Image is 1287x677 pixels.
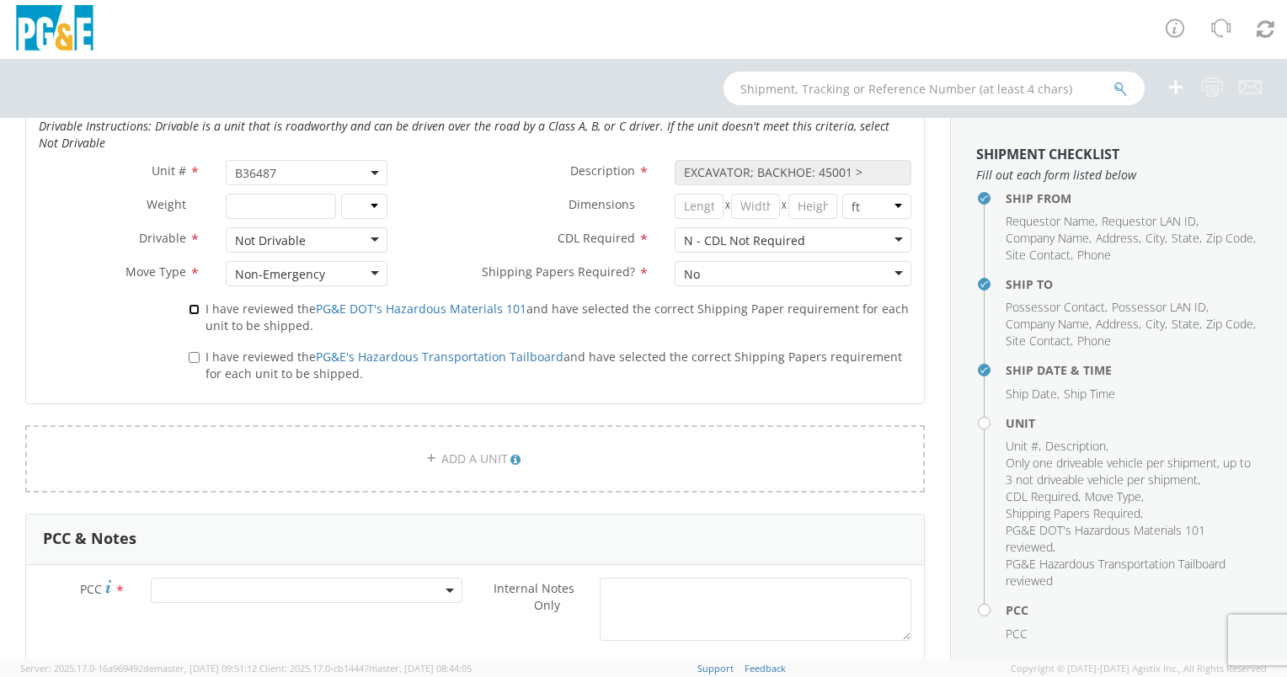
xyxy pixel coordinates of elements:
span: Dimensions [569,196,635,212]
span: Move Type [1085,488,1141,504]
span: master, [DATE] 08:44:05 [369,662,472,674]
span: Address [1096,230,1139,246]
span: City [1145,316,1165,332]
span: Drivable [139,230,186,246]
span: Shipping Papers Required [1006,505,1140,521]
span: Address [1096,316,1139,332]
li: , [1006,488,1081,505]
span: X [780,194,788,219]
li: , [1045,438,1108,455]
span: Description [1045,438,1106,454]
li: , [1006,386,1060,402]
li: , [1006,438,1041,455]
a: PG&E DOT's Hazardous Materials 101 [316,301,526,317]
li: , [1145,316,1167,333]
h4: PCC [1006,604,1262,616]
li: , [1085,488,1144,505]
span: Site Contact [1006,247,1071,263]
span: Company Name [1006,316,1089,332]
span: Zip Code [1206,230,1253,246]
li: , [1006,299,1108,316]
span: Requestor Name [1006,213,1095,229]
span: Server: 2025.17.0-16a969492de [20,662,257,674]
li: , [1006,505,1143,522]
input: I have reviewed thePG&E's Hazardous Transportation Tailboardand have selected the correct Shippin... [189,352,200,363]
span: Unit # [1006,438,1039,454]
li: , [1006,333,1073,349]
li: , [1172,316,1202,333]
span: PCC [80,581,102,597]
span: CDL Required [558,230,635,246]
span: X [724,194,732,219]
span: Fill out each form listed below [976,167,1262,184]
li: , [1112,299,1209,316]
span: Unit # [152,163,186,179]
a: Support [697,662,734,674]
a: PG&E's Hazardous Transportation Tailboard [316,349,563,365]
img: pge-logo-06675f144f4cfa6a6814.png [13,5,97,55]
li: , [1206,316,1256,333]
a: ADD A UNIT [25,425,925,493]
span: Phone [1077,333,1111,349]
span: Ship Date [1006,386,1057,402]
h4: Unit [1006,417,1262,429]
span: City [1145,230,1165,246]
span: Weight [147,196,186,212]
input: Width [731,194,780,219]
span: I have reviewed the and have selected the correct Shipping Paper requirement for each unit to be ... [206,301,909,333]
li: , [1006,522,1258,556]
span: B36487 [226,160,387,185]
li: , [1006,230,1092,247]
span: Company Name [1006,230,1089,246]
span: Copyright © [DATE]-[DATE] Agistix Inc., All Rights Reserved [1011,662,1267,675]
span: Zip Code [1206,316,1253,332]
div: No [684,266,700,283]
span: I have reviewed the and have selected the correct Shipping Papers requirement for each unit to be... [206,349,902,381]
input: Shipment, Tracking or Reference Number (at least 4 chars) [724,72,1145,105]
input: Height [788,194,837,219]
span: Requestor LAN ID [1102,213,1196,229]
span: PCC [1006,626,1028,642]
span: PG&E Hazardous Transportation Tailboard reviewed [1006,556,1226,589]
h4: Ship Date & Time [1006,364,1262,376]
div: Not Drivable [235,232,306,249]
li: , [1006,247,1073,264]
li: , [1006,455,1258,488]
span: Possessor Contact [1006,299,1105,315]
h3: PCC & Notes [43,530,136,547]
span: State [1172,230,1199,246]
li: , [1172,230,1202,247]
span: Description [570,163,635,179]
span: Possessor LAN ID [1112,299,1206,315]
input: I have reviewed thePG&E DOT's Hazardous Materials 101and have selected the correct Shipping Paper... [189,304,200,315]
li: , [1102,213,1199,230]
div: N - CDL Not Required [684,232,805,249]
span: B36487 [235,165,378,181]
i: Drivable Instructions: Drivable is a unit that is roadworthy and can be driven over the road by a... [39,118,889,151]
span: Client: 2025.17.0-cb14447 [259,662,472,674]
li: , [1096,230,1141,247]
li: , [1006,213,1097,230]
div: Non-Emergency [235,266,325,283]
span: Phone [1077,247,1111,263]
span: Shipping Papers Required? [482,264,635,280]
span: Move Type [125,264,186,280]
span: PG&E DOT's Hazardous Materials 101 reviewed [1006,522,1205,555]
span: master, [DATE] 09:51:12 [154,662,257,674]
li: , [1006,316,1092,333]
strong: Shipment Checklist [976,145,1119,163]
li: , [1206,230,1256,247]
span: Only one driveable vehicle per shipment, up to 3 not driveable vehicle per shipment [1006,455,1251,488]
li: , [1145,230,1167,247]
span: State [1172,316,1199,332]
li: , [1096,316,1141,333]
span: CDL Required [1006,488,1078,504]
input: Length [675,194,724,219]
span: Internal Notes Only [494,580,574,613]
span: Site Contact [1006,333,1071,349]
h4: Ship From [1006,192,1262,205]
span: Ship Time [1064,386,1115,402]
h4: Ship To [1006,278,1262,291]
a: Feedback [745,662,786,674]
